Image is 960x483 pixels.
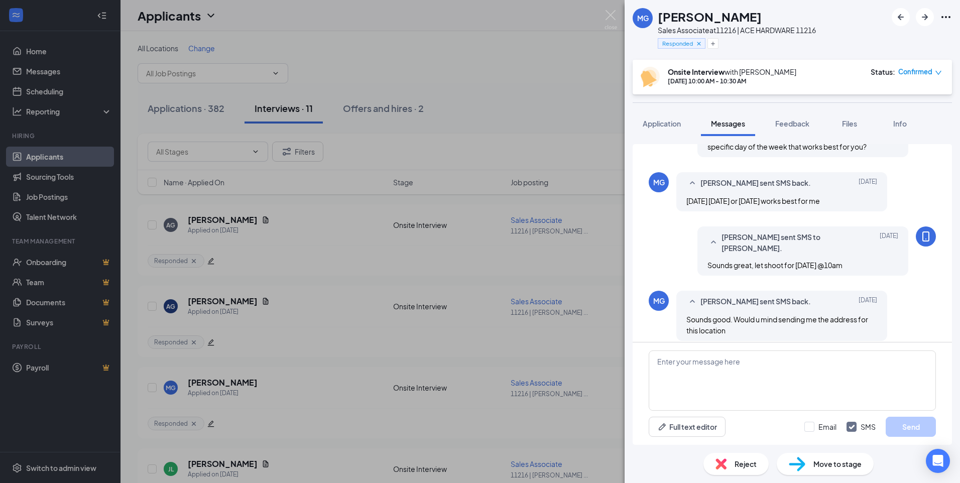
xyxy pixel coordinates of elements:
span: Application [643,119,681,128]
svg: ArrowLeftNew [895,11,907,23]
div: with [PERSON_NAME] [668,67,796,77]
span: Move to stage [813,458,862,469]
span: Responded [662,39,693,48]
div: MG [637,13,649,23]
div: [DATE] 10:00 AM - 10:30 AM [668,77,796,85]
svg: Plus [710,41,716,47]
div: MG [653,177,665,187]
span: Feedback [775,119,809,128]
svg: SmallChevronUp [707,236,719,249]
svg: SmallChevronUp [686,177,698,189]
button: Send [886,417,936,437]
svg: Ellipses [940,11,952,23]
span: Info [893,119,907,128]
span: Sounds good. Would u mind sending me the address for this location [686,315,868,335]
button: ArrowLeftNew [892,8,910,26]
span: Reject [735,458,757,469]
span: [PERSON_NAME] sent SMS back. [700,177,811,189]
h1: [PERSON_NAME] [658,8,762,25]
button: ArrowRight [916,8,934,26]
button: Full text editorPen [649,417,726,437]
div: Open Intercom Messenger [926,449,950,473]
svg: MobileSms [920,230,932,243]
div: Status : [871,67,895,77]
button: Plus [707,38,718,49]
span: Files [842,119,857,128]
span: Messages [711,119,745,128]
svg: Pen [657,422,667,432]
span: Confirmed [898,67,932,77]
span: [DATE] [DATE] or [DATE] works best for me [686,196,820,205]
div: Sales Associate at 11216 | ACE HARDWARE 11216 [658,25,816,35]
span: down [935,69,942,76]
b: Onsite Interview [668,67,725,76]
svg: ArrowRight [919,11,931,23]
span: [DATE] [859,296,877,308]
span: [DATE] [880,231,898,254]
svg: SmallChevronUp [686,296,698,308]
span: Sounds great, let shoot for [DATE] @10am [707,261,843,270]
div: MG [653,296,665,306]
span: [PERSON_NAME] sent SMS to [PERSON_NAME]. [722,231,853,254]
span: [DATE] [859,177,877,189]
svg: Cross [695,40,702,47]
span: [PERSON_NAME] sent SMS back. [700,296,811,308]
